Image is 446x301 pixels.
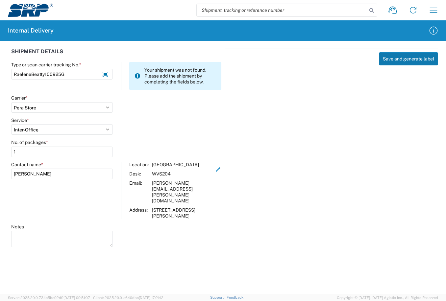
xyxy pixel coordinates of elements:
[129,180,149,204] div: Email:
[227,295,243,299] a: Feedback
[129,207,149,219] div: Address:
[11,224,24,230] label: Notes
[152,180,214,204] div: [PERSON_NAME][EMAIL_ADDRESS][PERSON_NAME][DOMAIN_NAME]
[11,62,81,68] label: Type or scan carrier tracking No.
[337,295,438,301] span: Copyright © [DATE]-[DATE] Agistix Inc., All Rights Reserved
[144,67,216,85] span: Your shipment was not found. Please add the shipment by completing the fields below.
[8,27,54,35] h2: Internal Delivery
[8,296,90,300] span: Server: 2025.20.0-734e5bc92d9
[139,296,163,300] span: [DATE] 17:21:12
[11,117,29,123] label: Service
[152,162,214,168] div: [GEOGRAPHIC_DATA]
[8,4,53,17] img: srp
[129,162,149,168] div: Location:
[379,52,438,65] button: Save and generate label
[63,296,90,300] span: [DATE] 09:51:07
[129,171,149,177] div: Desk:
[11,49,221,62] div: SHIPMENT DETAILS
[152,171,214,177] div: WVS204
[11,95,28,101] label: Carrier
[197,4,367,16] input: Shipment, tracking or reference number
[210,295,227,299] a: Support
[11,139,48,145] label: No. of packages
[152,207,214,219] div: [STREET_ADDRESS][PERSON_NAME]
[93,296,163,300] span: Client: 2025.20.0-e640dba
[11,162,43,168] label: Contact name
